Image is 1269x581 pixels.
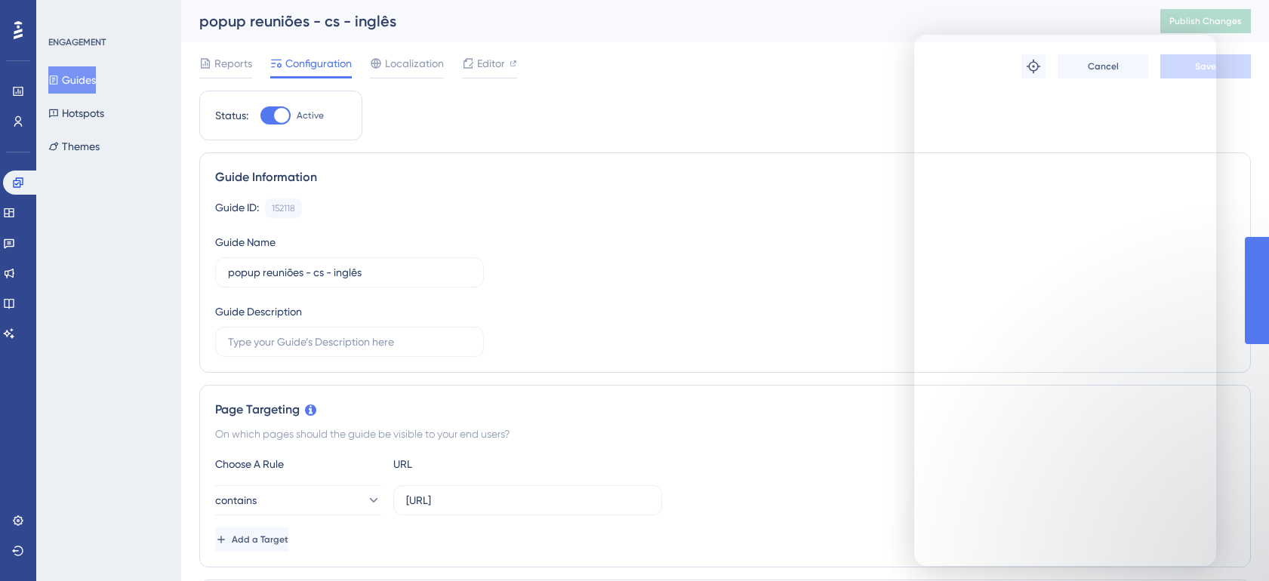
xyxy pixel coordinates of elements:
div: Guide ID: [215,198,259,218]
div: Guide Name [215,233,276,251]
span: Localization [385,54,444,72]
button: contains [215,485,381,515]
button: Hotspots [48,100,104,127]
iframe: UserGuiding AI Assistant Launcher [1206,521,1251,567]
div: 152118 [272,202,295,214]
input: Type your Guide’s Description here [228,334,471,350]
span: contains [215,491,257,509]
button: Add a Target [215,527,288,552]
span: Active [297,109,324,121]
div: URL [393,455,559,473]
div: Choose A Rule [215,455,381,473]
button: Themes [48,133,100,160]
input: yourwebsite.com/path [406,492,649,509]
button: Publish Changes [1160,9,1251,33]
div: popup reuniões - cs - inglês [199,11,1123,32]
span: Publish Changes [1169,15,1242,27]
div: Guide Information [215,168,1235,186]
div: ENGAGEMENT [48,36,106,48]
div: On which pages should the guide be visible to your end users? [215,425,1235,443]
span: Editor [477,54,505,72]
div: Guide Description [215,303,302,321]
input: Type your Guide’s Name here [228,264,471,281]
div: Status: [215,106,248,124]
span: Add a Target [232,533,288,546]
span: Configuration [285,54,352,72]
div: Page Targeting [215,401,1235,419]
button: Guides [48,66,96,94]
iframe: Intercom live chat [914,35,1216,566]
span: Reports [214,54,252,72]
